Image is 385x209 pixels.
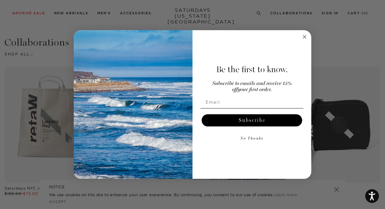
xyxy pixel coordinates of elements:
[232,87,238,92] span: off
[301,33,308,41] button: Close dialog
[238,87,272,92] span: your first order.
[200,133,303,145] button: No Thanks
[202,114,302,126] button: Subscribe
[200,96,303,108] input: Email
[216,64,288,75] span: Be the first to know.
[212,81,292,86] span: Subscribe to emails and receive 15%
[74,30,192,179] img: 125c788d-000d-4f3e-b05a-1b92b2a23ec9.jpeg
